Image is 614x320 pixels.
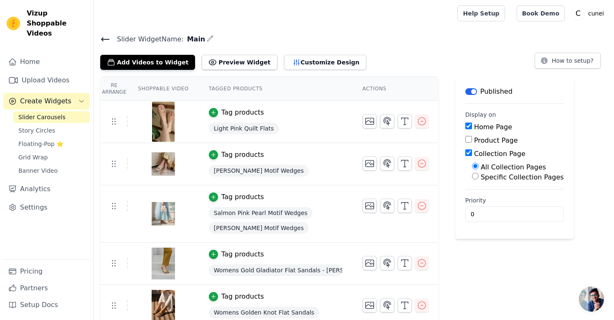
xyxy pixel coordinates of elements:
[474,123,512,131] label: Home Page
[221,249,264,259] div: Tag products
[535,59,601,67] a: How to setup?
[465,110,496,119] legend: Display on
[209,192,264,202] button: Tag products
[152,144,175,184] img: vizup-images-b97e.png
[363,156,377,171] button: Change Thumbnail
[110,34,184,44] span: Slider Widget Name:
[3,297,90,313] a: Setup Docs
[3,199,90,216] a: Settings
[199,77,353,101] th: Tagged Products
[363,199,377,213] button: Change Thumbnail
[535,53,601,69] button: How to setup?
[363,298,377,312] button: Change Thumbnail
[152,194,175,234] img: vizup-images-7cff.png
[209,292,264,302] button: Tag products
[579,287,604,312] div: Open chat
[353,77,439,101] th: Actions
[13,138,90,150] a: Floating-Pop ⭐
[221,292,264,302] div: Tag products
[480,87,513,97] p: Published
[221,192,264,202] div: Tag products
[18,113,66,121] span: Slider Carousels
[152,102,175,142] img: tn-71b27693447f4eb193c645713fa9a969.png
[3,54,90,70] a: Home
[207,33,213,45] div: Edit Name
[184,34,206,44] span: Main
[209,264,343,276] span: Womens Gold Gladiator Flat Sandals - [PERSON_NAME] Style
[221,108,264,118] div: Tag products
[363,114,377,128] button: Change Thumbnail
[209,123,279,134] span: Light Pink Quilt Flats
[7,17,20,30] img: Vizup
[585,6,607,21] p: cunei
[3,93,90,110] button: Create Widgets
[3,72,90,89] a: Upload Videos
[3,181,90,197] a: Analytics
[465,196,564,205] label: Priority
[128,77,198,101] th: Shoppable Video
[3,263,90,280] a: Pricing
[209,307,320,318] span: Womens Golden Knot Flat Sandals
[209,249,264,259] button: Tag products
[3,280,90,297] a: Partners
[571,6,607,21] button: C cunei
[18,140,63,148] span: Floating-Pop ⭐
[481,163,546,171] label: All Collection Pages
[221,150,264,160] div: Tag products
[18,126,55,135] span: Story Circles
[27,8,86,38] span: Vizup Shoppable Videos
[202,55,277,70] button: Preview Widget
[576,9,581,18] text: C
[517,5,565,21] a: Book Demo
[152,243,175,284] img: vizup-images-60ed.png
[209,222,309,234] span: [PERSON_NAME] Motif Wedges
[457,5,505,21] a: Help Setup
[284,55,366,70] button: Customize Design
[474,150,525,158] label: Collection Page
[474,136,518,144] label: Product Page
[13,151,90,163] a: Grid Wrap
[209,207,312,219] span: Salmon Pink Pearl Motif Wedges
[481,173,564,181] label: Specific Collection Pages
[18,153,48,161] span: Grid Wrap
[20,96,71,106] span: Create Widgets
[13,125,90,136] a: Story Circles
[100,55,195,70] button: Add Videos to Widget
[100,77,128,101] th: Re Arrange
[13,111,90,123] a: Slider Carousels
[13,165,90,177] a: Banner Video
[18,166,58,175] span: Banner Video
[209,108,264,118] button: Tag products
[363,256,377,270] button: Change Thumbnail
[209,165,309,177] span: [PERSON_NAME] Motif Wedges
[209,150,264,160] button: Tag products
